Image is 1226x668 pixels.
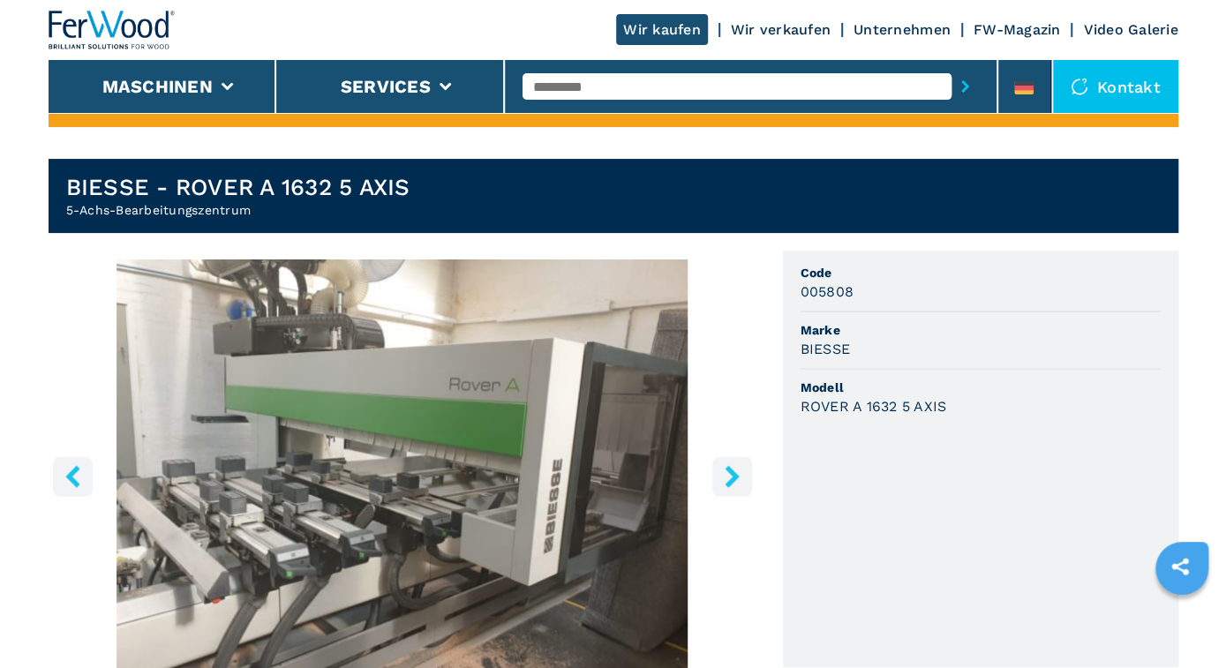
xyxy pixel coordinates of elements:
[1071,78,1088,95] img: Kontakt
[801,339,851,359] h3: BIESSE
[341,76,431,97] button: Services
[801,281,854,302] h3: 005808
[974,21,1061,38] a: FW-Magazin
[712,456,752,496] button: right-button
[616,14,708,45] a: Wir kaufen
[53,456,93,496] button: left-button
[1053,60,1178,113] div: Kontakt
[1151,589,1213,655] iframe: Chat
[1158,544,1202,589] a: sharethis
[801,264,1161,281] span: Code
[854,21,951,38] a: Unternehmen
[801,321,1161,339] span: Marke
[1083,21,1177,38] a: Video Galerie
[951,66,979,107] button: submit-button
[731,21,831,38] a: Wir verkaufen
[66,173,410,201] h1: BIESSE - ROVER A 1632 5 AXIS
[102,76,213,97] button: Maschinen
[49,11,176,49] img: Ferwood
[801,396,947,417] h3: ROVER A 1632 5 AXIS
[66,201,410,219] h2: 5-Achs-Bearbeitungszentrum
[801,379,1161,396] span: Modell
